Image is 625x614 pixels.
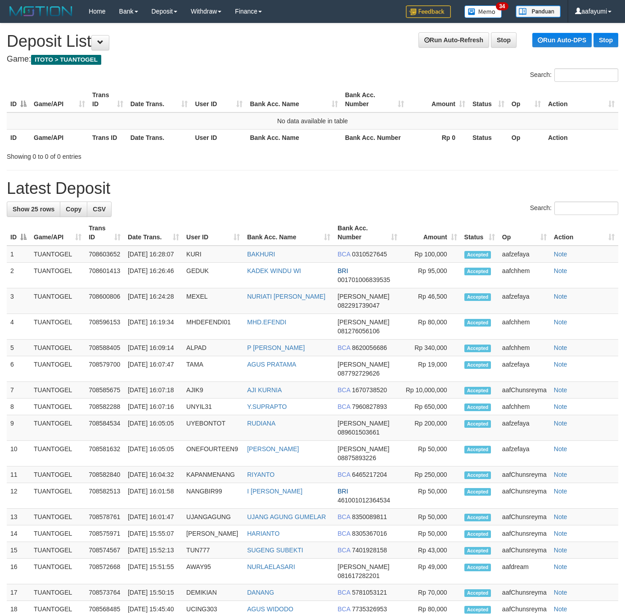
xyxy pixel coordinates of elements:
td: GEDUK [183,263,243,288]
a: KADEK WINDU WI [247,267,301,274]
td: 708582840 [85,466,124,483]
span: BCA [337,344,350,351]
a: Note [554,589,567,596]
span: BCA [337,403,350,410]
th: Bank Acc. Number: activate to sort column ascending [334,220,401,246]
th: Rp 0 [408,129,469,146]
td: Rp 10,000,000 [401,382,461,399]
td: aafchhem [499,399,550,415]
span: BCA [337,251,350,258]
th: Date Trans. [127,129,192,146]
td: 708603652 [85,246,124,263]
th: Trans ID: activate to sort column ascending [85,220,124,246]
td: TUANTOGEL [30,559,85,584]
a: Note [554,471,567,478]
label: Search: [530,202,618,215]
a: Note [554,293,567,300]
span: [PERSON_NAME] [337,293,389,300]
td: 708596153 [85,314,124,340]
span: Accepted [464,420,491,428]
input: Search: [554,68,618,82]
th: Bank Acc. Number: activate to sort column ascending [342,87,408,112]
td: 1 [7,246,30,263]
td: TAMA [183,356,243,382]
a: Note [554,251,567,258]
td: 17 [7,584,30,601]
span: BCA [337,530,350,537]
span: Accepted [464,268,491,275]
td: Rp 50,000 [401,509,461,525]
td: [DATE] 16:26:46 [124,263,183,288]
td: 708573764 [85,584,124,601]
td: MHDEFENDI01 [183,314,243,340]
span: Accepted [464,251,491,259]
span: BCA [337,547,350,554]
td: [DATE] 16:24:28 [124,288,183,314]
span: Accepted [464,387,491,394]
th: Trans ID: activate to sort column ascending [89,87,127,112]
th: ID: activate to sort column descending [7,87,30,112]
span: Copy 461001012364534 to clipboard [337,497,390,504]
th: Action: activate to sort column ascending [544,87,618,112]
td: KAPANMENANG [183,466,243,483]
div: Showing 0 to 0 of 0 entries [7,148,254,161]
td: aafChunsreyma [499,525,550,542]
td: TUANTOGEL [30,399,85,415]
a: Note [554,513,567,520]
span: Accepted [464,589,491,597]
a: Note [554,318,567,326]
span: Copy 001701006839535 to clipboard [337,276,390,283]
td: 6 [7,356,30,382]
span: Copy 6465217204 to clipboard [352,471,387,478]
td: Rp 95,000 [401,263,461,288]
span: Show 25 rows [13,206,54,213]
th: Date Trans.: activate to sort column ascending [127,87,192,112]
a: Note [554,386,567,394]
td: aafzefaya [499,415,550,441]
td: TUANTOGEL [30,356,85,382]
td: Rp 50,000 [401,525,461,542]
td: TUANTOGEL [30,314,85,340]
a: Note [554,488,567,495]
a: Note [554,361,567,368]
td: KURI [183,246,243,263]
td: 708581632 [85,441,124,466]
td: TUANTOGEL [30,382,85,399]
span: Copy 1670738520 to clipboard [352,386,387,394]
a: Note [554,420,567,427]
td: TUANTOGEL [30,263,85,288]
img: panduan.png [516,5,561,18]
td: 2 [7,263,30,288]
th: Status: activate to sort column ascending [461,220,499,246]
span: Copy 0310527645 to clipboard [352,251,387,258]
th: Bank Acc. Name: activate to sort column ascending [243,220,334,246]
span: [PERSON_NAME] [337,318,389,326]
td: 708572668 [85,559,124,584]
a: MHD.EFENDI [247,318,286,326]
td: 15 [7,542,30,559]
td: Rp 80,000 [401,314,461,340]
th: Status: activate to sort column ascending [469,87,508,112]
td: Rp 250,000 [401,466,461,483]
td: 13 [7,509,30,525]
label: Search: [530,68,618,82]
td: aafChunsreyma [499,542,550,559]
a: Note [554,530,567,537]
a: Note [554,403,567,410]
td: aafzefaya [499,356,550,382]
td: 708601413 [85,263,124,288]
td: [DATE] 16:04:32 [124,466,183,483]
th: Op: activate to sort column ascending [499,220,550,246]
td: Rp 200,000 [401,415,461,441]
span: Copy 081617282201 to clipboard [337,572,379,579]
th: Amount: activate to sort column ascending [401,220,461,246]
td: 11 [7,466,30,483]
a: Show 25 rows [7,202,60,217]
th: Status [469,129,508,146]
th: Trans ID [89,129,127,146]
span: Copy 8620056686 to clipboard [352,344,387,351]
td: TUANTOGEL [30,288,85,314]
th: User ID: activate to sort column ascending [183,220,243,246]
th: Bank Acc. Number [342,129,408,146]
td: TUANTOGEL [30,483,85,509]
